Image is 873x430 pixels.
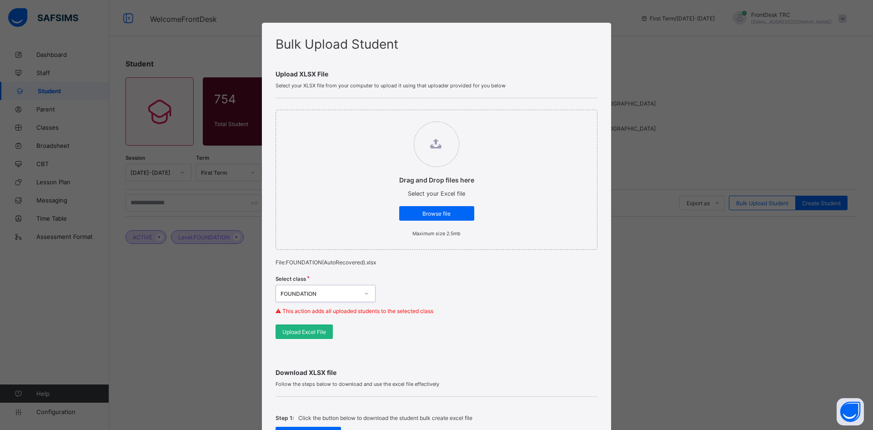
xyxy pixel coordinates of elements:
span: Upload Excel File [282,329,326,335]
span: Browse file [406,210,467,217]
p: File: FOUNDATION(AutoRecovered).xlsx [276,259,597,266]
span: Select class [276,276,306,282]
span: Bulk Upload Student [276,36,398,52]
span: Download XLSX file [276,369,597,376]
span: Follow the steps below to download and use the excel file effectively [276,381,597,387]
span: Upload XLSX File [276,70,597,78]
div: FOUNDATION [281,290,359,297]
span: Step 1: [276,415,294,421]
p: Click the button below to download the student bulk create excel file [298,415,472,421]
span: Select your Excel file [408,190,465,197]
small: Maximum size 2.5mb [412,231,461,237]
button: Open asap [837,398,864,425]
p: Drag and Drop files here [399,176,474,184]
span: Select your XLSX file from your computer to upload it using that uploader provided for you below [276,82,597,89]
p: ⚠ This action adds all uploaded students to the selected class [276,308,597,314]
